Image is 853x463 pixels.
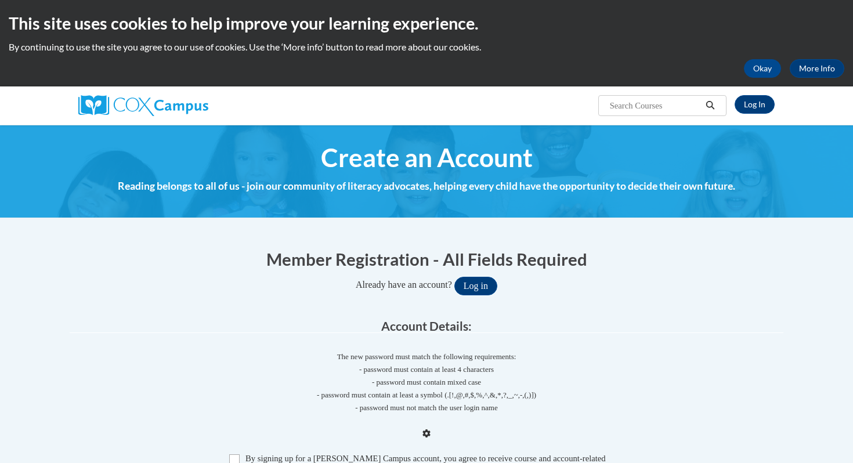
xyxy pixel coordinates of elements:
h2: This site uses cookies to help improve your learning experience. [9,12,844,35]
h4: Reading belongs to all of us - join our community of literacy advocates, helping every child have... [70,179,783,194]
span: Create an Account [321,142,533,173]
span: Already have an account? [356,280,452,290]
input: Search Courses [609,99,702,113]
button: Log in [454,277,497,295]
span: The new password must match the following requirements: [337,352,516,361]
button: Search [702,99,719,113]
button: Okay [744,59,781,78]
span: - password must contain at least 4 characters - password must contain mixed case - password must ... [70,363,783,414]
span: Account Details: [381,319,472,333]
img: Cox Campus [78,95,208,116]
p: By continuing to use the site you agree to our use of cookies. Use the ‘More info’ button to read... [9,41,844,53]
h1: Member Registration - All Fields Required [70,247,783,271]
a: Log In [735,95,775,114]
a: More Info [790,59,844,78]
